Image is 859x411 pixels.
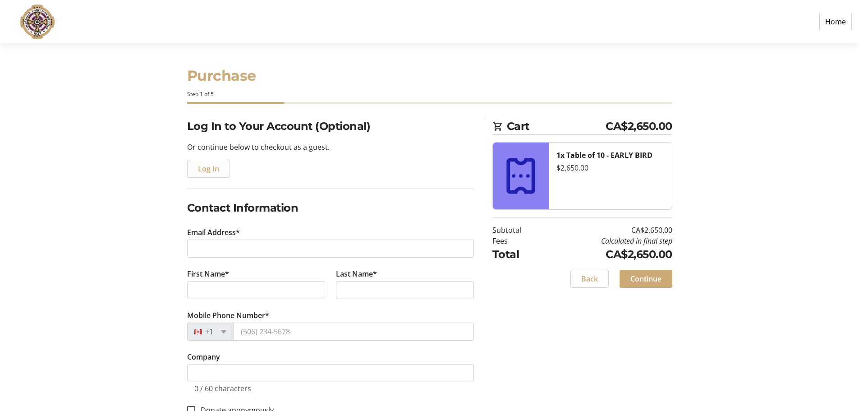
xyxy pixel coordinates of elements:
[198,163,219,174] span: Log In
[187,227,240,238] label: Email Address*
[544,236,672,246] td: Calculated in final step
[187,90,672,98] div: Step 1 of 5
[336,268,377,279] label: Last Name*
[7,4,71,40] img: VC Parent Association's Logo
[581,273,598,284] span: Back
[187,65,672,87] h1: Purchase
[187,160,230,178] button: Log In
[234,323,474,341] input: (506) 234-5678
[492,246,544,263] td: Total
[606,118,672,134] span: CA$2,650.00
[187,268,229,279] label: First Name*
[187,142,474,152] p: Or continue below to checkout as a guest.
[492,225,544,236] td: Subtotal
[492,236,544,246] td: Fees
[544,246,672,263] td: CA$2,650.00
[556,162,665,173] div: $2,650.00
[187,351,220,362] label: Company
[630,273,661,284] span: Continue
[507,118,606,134] span: Cart
[620,270,672,288] button: Continue
[544,225,672,236] td: CA$2,650.00
[556,150,652,160] strong: 1x Table of 10 - EARLY BIRD
[187,310,269,321] label: Mobile Phone Number*
[570,270,609,288] button: Back
[187,118,474,134] h2: Log In to Your Account (Optional)
[819,13,852,30] a: Home
[187,200,474,216] h2: Contact Information
[194,383,251,393] tr-character-limit: 0 / 60 characters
